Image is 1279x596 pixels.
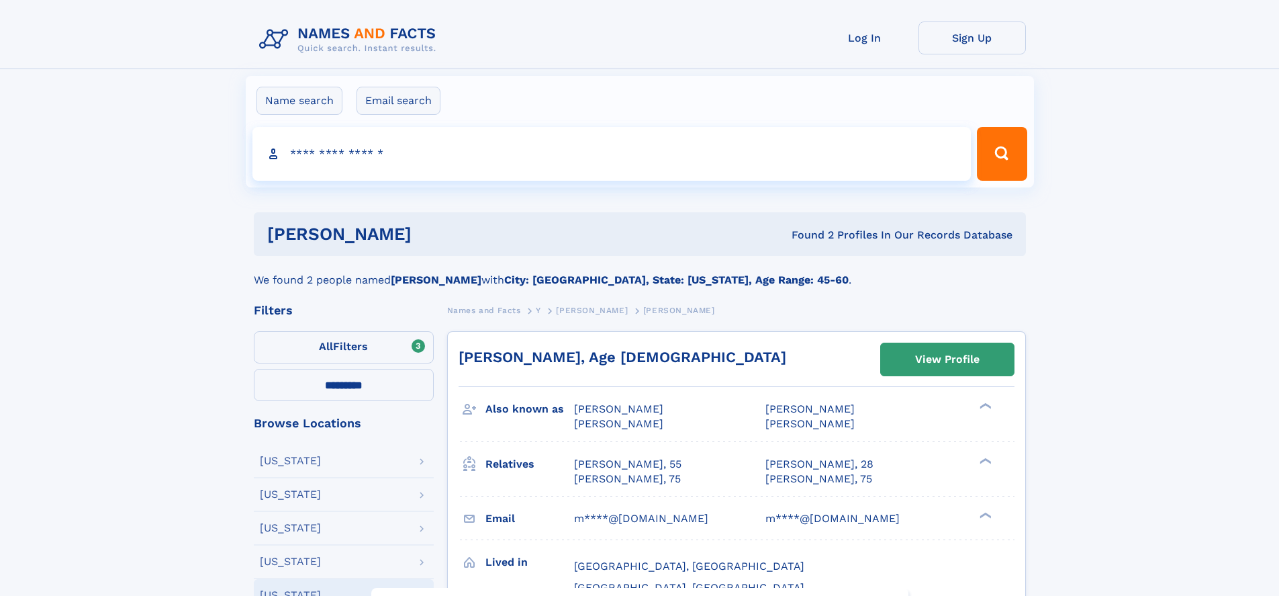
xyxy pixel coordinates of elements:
div: [US_STATE] [260,489,321,500]
span: [PERSON_NAME] [574,402,663,415]
div: [US_STATE] [260,456,321,466]
b: City: [GEOGRAPHIC_DATA], State: [US_STATE], Age Range: 45-60 [504,273,849,286]
button: Search Button [977,127,1027,181]
a: Names and Facts [447,302,521,318]
div: ❯ [976,511,992,519]
b: [PERSON_NAME] [391,273,481,286]
div: Filters [254,304,434,316]
h3: Lived in [485,551,574,574]
a: Sign Up [918,22,1026,54]
a: [PERSON_NAME], 28 [765,457,873,472]
img: Logo Names and Facts [254,22,447,58]
a: Y [536,302,541,318]
span: [PERSON_NAME] [643,306,715,315]
h1: [PERSON_NAME] [267,226,602,243]
a: View Profile [881,343,1014,376]
label: Email search [357,87,440,115]
div: [US_STATE] [260,556,321,567]
h3: Relatives [485,453,574,476]
div: Found 2 Profiles In Our Records Database [602,228,1012,243]
label: Name search [256,87,342,115]
span: [GEOGRAPHIC_DATA], [GEOGRAPHIC_DATA] [574,560,804,572]
span: [GEOGRAPHIC_DATA], [GEOGRAPHIC_DATA] [574,581,804,594]
a: [PERSON_NAME], 55 [574,457,681,472]
a: [PERSON_NAME] [556,302,628,318]
h3: Also known as [485,398,574,421]
span: Y [536,306,541,315]
span: [PERSON_NAME] [574,417,663,430]
div: Browse Locations [254,417,434,429]
div: ❯ [976,456,992,465]
div: [US_STATE] [260,523,321,534]
label: Filters [254,331,434,364]
a: [PERSON_NAME], 75 [765,472,872,486]
div: ❯ [976,402,992,411]
a: [PERSON_NAME], Age [DEMOGRAPHIC_DATA] [459,349,786,366]
span: [PERSON_NAME] [556,306,628,315]
span: All [319,340,333,353]
a: Log In [811,22,918,54]
input: search input [252,127,972,181]
span: [PERSON_NAME] [765,402,855,415]
h3: Email [485,507,574,530]
span: [PERSON_NAME] [765,417,855,430]
div: We found 2 people named with . [254,256,1026,288]
div: View Profile [915,344,980,375]
a: [PERSON_NAME], 75 [574,472,681,486]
